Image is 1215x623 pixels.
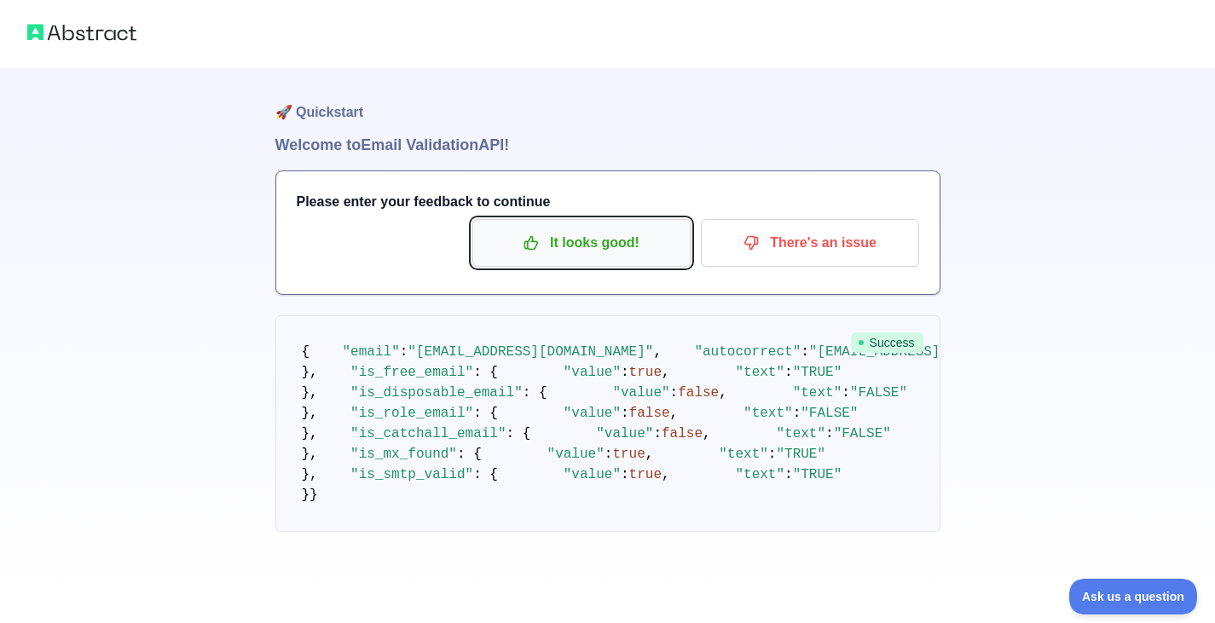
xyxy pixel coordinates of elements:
span: , [703,426,711,441]
p: There's an issue [714,228,906,257]
span: "text" [719,447,768,462]
span: "is_smtp_valid" [350,467,473,482]
span: : { [473,365,498,380]
img: Abstract logo [27,20,136,44]
span: "autocorrect" [694,344,801,360]
span: "is_disposable_email" [350,385,523,401]
span: Success [851,332,923,353]
span: : [801,344,809,360]
span: "value" [564,406,621,421]
span: "value" [564,467,621,482]
span: "TRUE" [776,447,825,462]
span: , [653,344,662,360]
span: : { [473,467,498,482]
span: "FALSE" [834,426,891,441]
span: : { [506,426,531,441]
button: It looks good! [472,219,691,267]
span: "text" [743,406,793,421]
span: "text" [735,467,784,482]
span: , [662,467,670,482]
span: , [662,365,670,380]
span: true [612,447,645,462]
h3: Please enter your feedback to continue [297,192,919,212]
button: There's an issue [701,219,919,267]
h1: 🚀 Quickstart [275,68,940,133]
span: : [768,447,777,462]
span: : { [473,406,498,421]
span: : [784,365,793,380]
span: "TRUE" [793,467,842,482]
span: "TRUE" [793,365,842,380]
span: : [621,365,629,380]
span: "text" [793,385,842,401]
span: "value" [612,385,669,401]
span: : [621,406,629,421]
span: "email" [343,344,400,360]
span: true [629,467,662,482]
span: , [670,406,679,421]
span: "value" [547,447,605,462]
span: "value" [564,365,621,380]
span: : [605,447,613,462]
span: "is_role_email" [350,406,473,421]
span: false [678,385,719,401]
iframe: Toggle Customer Support [1069,579,1198,614]
span: "[EMAIL_ADDRESS][DOMAIN_NAME]" [809,344,1055,360]
span: : [670,385,679,401]
span: false [629,406,670,421]
p: It looks good! [485,228,678,257]
span: "is_catchall_email" [350,426,506,441]
span: false [662,426,703,441]
span: "[EMAIL_ADDRESS][DOMAIN_NAME]" [408,344,653,360]
span: : [842,385,850,401]
span: , [719,385,727,401]
span: "FALSE" [850,385,907,401]
h1: Welcome to Email Validation API! [275,133,940,157]
span: : { [523,385,547,401]
span: : [400,344,408,360]
span: : { [457,447,482,462]
span: true [629,365,662,380]
span: "value" [596,426,653,441]
span: "FALSE" [801,406,858,421]
span: "text" [776,426,825,441]
span: "is_mx_found" [350,447,457,462]
span: : [784,467,793,482]
span: : [621,467,629,482]
span: "text" [735,365,784,380]
span: "is_free_email" [350,365,473,380]
span: : [653,426,662,441]
span: : [793,406,801,421]
span: { [302,344,310,360]
span: : [825,426,834,441]
span: , [645,447,654,462]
